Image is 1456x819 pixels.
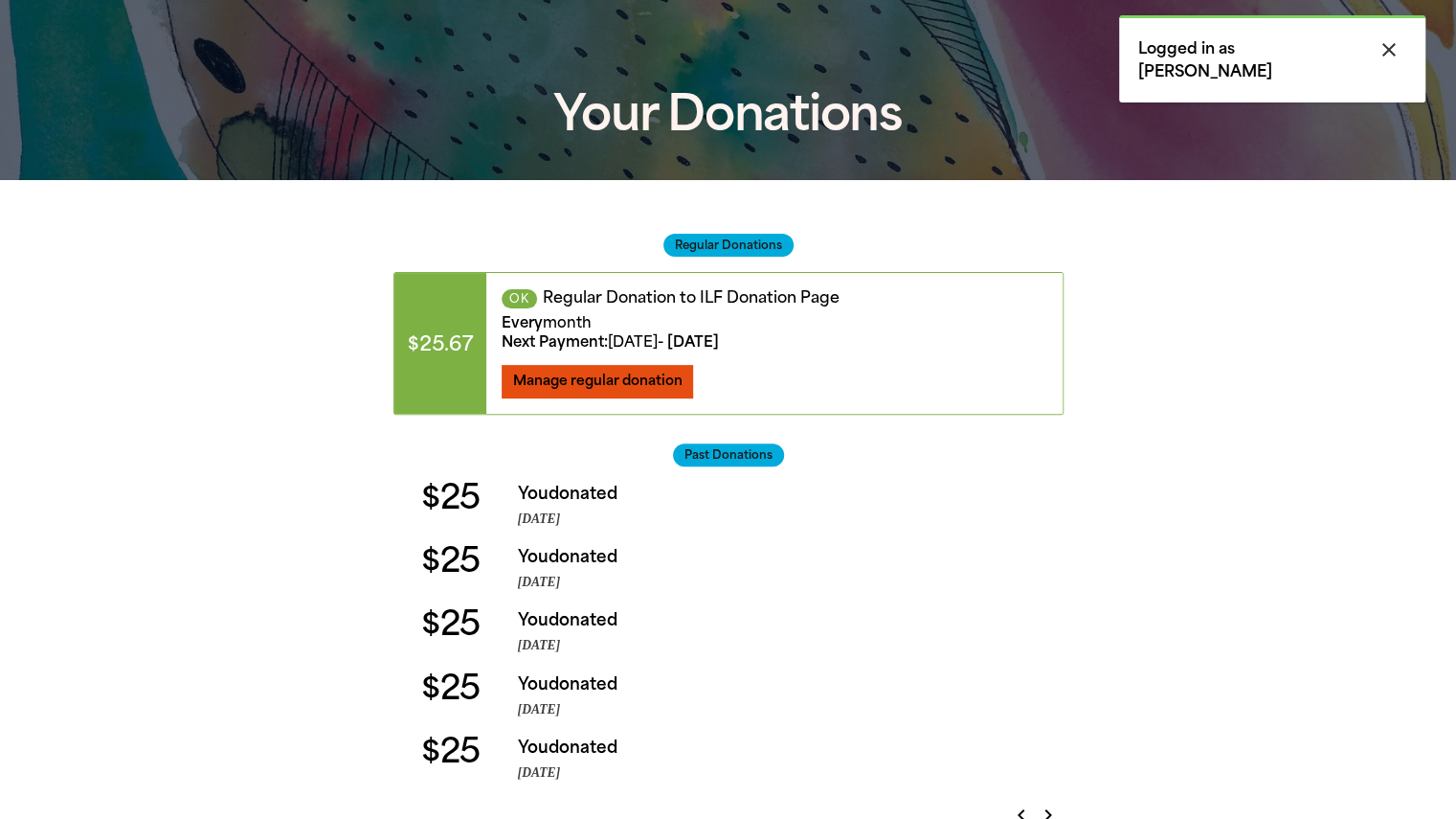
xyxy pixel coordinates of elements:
[543,314,592,331] strong: month
[518,700,1064,719] p: [DATE]
[553,84,903,143] span: Your Donations
[518,610,549,629] em: You
[518,763,1064,783] p: [DATE]
[549,547,617,566] span: donated
[421,736,479,768] span: $25
[421,482,479,514] span: $25
[549,484,617,503] span: donated
[1372,37,1406,62] button: close
[518,510,1064,529] p: [DATE]
[502,288,1047,308] p: Regular Donation to ILF Donation Page
[394,273,486,413] span: $25.67
[549,674,617,694] span: donated
[518,547,549,566] em: You
[502,314,543,331] span: Every
[502,365,694,398] button: Manage regular donation
[518,738,549,757] em: You
[421,608,479,641] span: $25
[393,272,1064,414] div: Paginated content
[518,636,1064,655] p: [DATE]
[608,333,658,351] strong: [DATE]
[512,373,682,389] span: Manage regular donation
[549,610,617,629] span: donated
[518,573,1064,592] p: [DATE]
[421,672,479,705] span: $25
[502,333,608,351] span: Next Payment :
[518,484,549,503] em: You
[502,333,719,351] span: - [DATE]
[421,545,479,578] span: $25
[502,289,537,308] span: OK
[549,738,617,757] span: donated
[1378,38,1400,61] i: close
[518,674,549,694] em: You
[673,444,784,466] span: Past Donations
[1119,15,1425,102] div: Logged in as [PERSON_NAME]
[663,234,794,257] span: Regular Donations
